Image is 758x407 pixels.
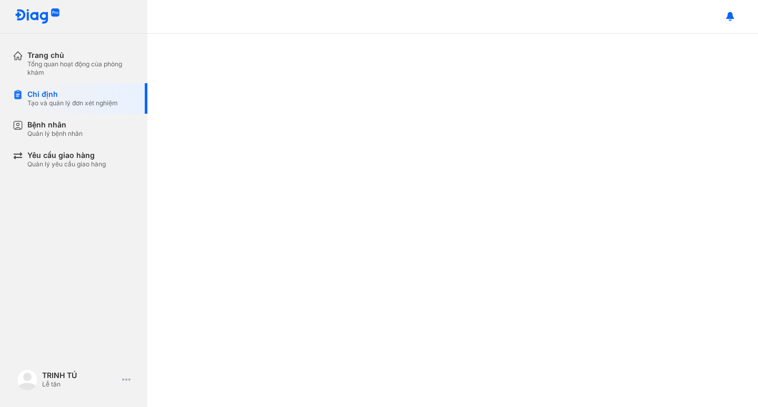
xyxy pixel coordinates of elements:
div: TRINH TÚ [42,371,118,380]
div: Chỉ định [27,90,118,99]
img: logo [15,8,60,25]
div: Bệnh nhân [27,120,83,130]
div: Trang chủ [27,51,135,60]
div: Tạo và quản lý đơn xét nghiệm [27,99,118,107]
div: Tổng quan hoạt động của phòng khám [27,60,135,77]
div: Quản lý bệnh nhân [27,130,83,138]
div: Lễ tân [42,380,118,389]
img: logo [17,369,38,390]
div: Quản lý yêu cầu giao hàng [27,160,106,168]
div: Yêu cầu giao hàng [27,151,106,160]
